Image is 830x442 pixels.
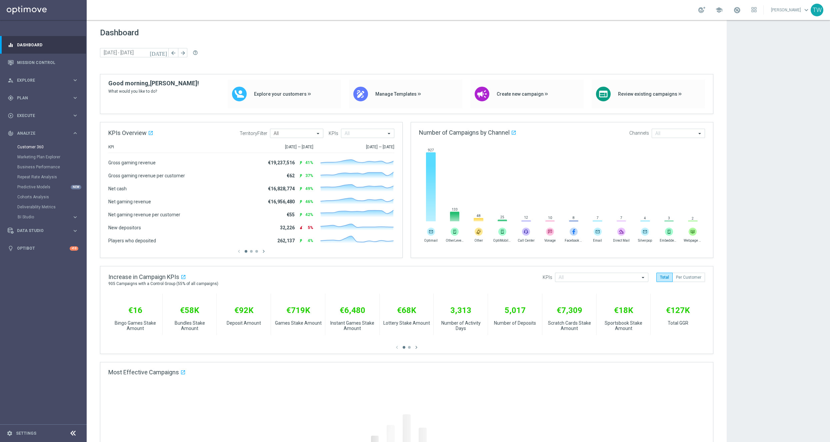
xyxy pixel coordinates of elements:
a: Deliverability Metrics [17,204,69,210]
a: Mission Control [17,54,78,71]
div: Data Studio [8,228,72,234]
i: equalizer [8,42,14,48]
span: Analyze [17,131,72,135]
a: Marketing Plan Explorer [17,154,69,160]
div: Optibot [8,240,78,257]
a: Cohorts Analysis [17,194,69,200]
div: Marketing Plan Explorer [17,152,86,162]
i: person_search [8,77,14,83]
i: track_changes [8,130,14,136]
span: keyboard_arrow_down [803,6,810,14]
i: play_circle_outline [8,113,14,119]
button: gps_fixed Plan keyboard_arrow_right [7,95,79,101]
i: keyboard_arrow_right [72,228,78,234]
button: track_changes Analyze keyboard_arrow_right [7,131,79,136]
span: school [715,6,723,14]
i: keyboard_arrow_right [72,112,78,119]
div: Mission Control [8,54,78,71]
button: Data Studio keyboard_arrow_right [7,228,79,233]
button: Mission Control [7,60,79,65]
span: Execute [17,114,72,118]
a: Customer 360 [17,144,69,150]
span: Data Studio [17,229,72,233]
a: Predictive Models [17,184,69,190]
div: Explore [8,77,72,83]
i: gps_fixed [8,95,14,101]
div: Customer 360 [17,142,86,152]
div: Dashboard [8,36,78,54]
a: Optibot [17,240,70,257]
i: keyboard_arrow_right [72,95,78,101]
div: TW [811,4,823,16]
div: Repeat Rate Analysis [17,172,86,182]
div: Cohorts Analysis [17,192,86,202]
i: settings [7,430,13,436]
button: play_circle_outline Execute keyboard_arrow_right [7,113,79,118]
div: +10 [70,246,78,251]
div: Plan [8,95,72,101]
a: Settings [16,431,36,435]
div: Predictive Models [17,182,86,192]
a: Repeat Rate Analysis [17,174,69,180]
a: [PERSON_NAME]keyboard_arrow_down [770,5,811,15]
div: BI Studio [17,212,86,222]
span: Explore [17,78,72,82]
span: BI Studio [18,215,65,219]
i: keyboard_arrow_right [72,214,78,220]
span: Plan [17,96,72,100]
div: Business Performance [17,162,86,172]
i: keyboard_arrow_right [72,130,78,136]
button: equalizer Dashboard [7,42,79,48]
div: BI Studio [18,215,72,219]
i: lightbulb [8,245,14,251]
a: Dashboard [17,36,78,54]
div: Execute [8,113,72,119]
i: keyboard_arrow_right [72,77,78,83]
div: Analyze [8,130,72,136]
button: BI Studio keyboard_arrow_right [17,214,79,220]
a: Business Performance [17,164,69,170]
div: NEW [71,185,81,189]
button: lightbulb Optibot +10 [7,246,79,251]
div: Deliverability Metrics [17,202,86,212]
button: person_search Explore keyboard_arrow_right [7,78,79,83]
